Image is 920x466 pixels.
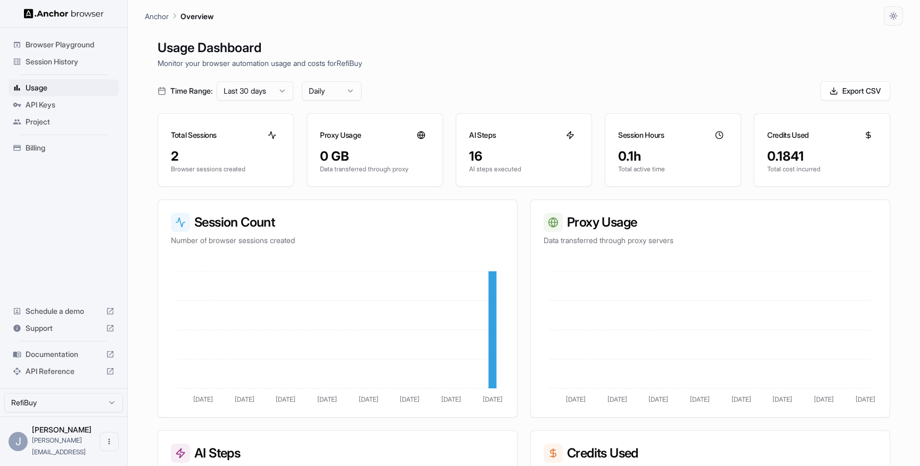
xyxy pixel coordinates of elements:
[9,320,119,337] div: Support
[26,56,114,67] span: Session History
[9,363,119,380] div: API Reference
[180,11,213,22] p: Overview
[618,130,664,140] h3: Session Hours
[359,395,379,403] tspan: [DATE]
[9,346,119,363] div: Documentation
[26,82,114,93] span: Usage
[690,395,710,403] tspan: [DATE]
[544,235,877,246] p: Data transferred through proxy servers
[171,165,281,173] p: Browser sessions created
[469,165,579,173] p: AI steps executed
[26,349,102,360] span: Documentation
[171,444,504,463] h3: AI Steps
[566,395,586,403] tspan: [DATE]
[276,395,295,403] tspan: [DATE]
[9,139,119,156] div: Billing
[618,165,728,173] p: Total active time
[618,148,728,165] div: 0.1h
[24,9,104,19] img: Anchor Logo
[26,366,102,377] span: API Reference
[9,303,119,320] div: Schedule a demo
[9,113,119,130] div: Project
[648,395,668,403] tspan: [DATE]
[26,39,114,50] span: Browser Playground
[814,395,834,403] tspan: [DATE]
[145,10,213,22] nav: breadcrumb
[32,436,86,456] span: james@refibuy.ai
[171,148,281,165] div: 2
[235,395,254,403] tspan: [DATE]
[767,148,877,165] div: 0.1841
[441,395,461,403] tspan: [DATE]
[773,395,792,403] tspan: [DATE]
[26,143,114,153] span: Billing
[483,395,503,403] tspan: [DATE]
[320,148,430,165] div: 0 GB
[820,81,890,101] button: Export CSV
[469,148,579,165] div: 16
[856,395,875,403] tspan: [DATE]
[767,130,809,140] h3: Credits Used
[767,165,877,173] p: Total cost incurred
[100,432,119,451] button: Open menu
[607,395,627,403] tspan: [DATE]
[732,395,751,403] tspan: [DATE]
[9,53,119,70] div: Session History
[158,38,890,57] h1: Usage Dashboard
[317,395,337,403] tspan: [DATE]
[26,323,102,334] span: Support
[26,306,102,317] span: Schedule a demo
[193,395,213,403] tspan: [DATE]
[170,86,212,96] span: Time Range:
[158,57,890,69] p: Monitor your browser automation usage and costs for RefiBuy
[26,99,114,110] span: API Keys
[171,213,504,232] h3: Session Count
[9,96,119,113] div: API Keys
[469,130,496,140] h3: AI Steps
[26,117,114,127] span: Project
[544,213,877,232] h3: Proxy Usage
[171,235,504,246] p: Number of browser sessions created
[145,11,169,22] p: Anchor
[320,165,430,173] p: Data transferred through proxy
[400,395,420,403] tspan: [DATE]
[544,444,877,463] h3: Credits Used
[9,432,28,451] div: J
[171,130,217,140] h3: Total Sessions
[320,130,361,140] h3: Proxy Usage
[9,79,119,96] div: Usage
[9,36,119,53] div: Browser Playground
[32,425,92,434] span: James Frawley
